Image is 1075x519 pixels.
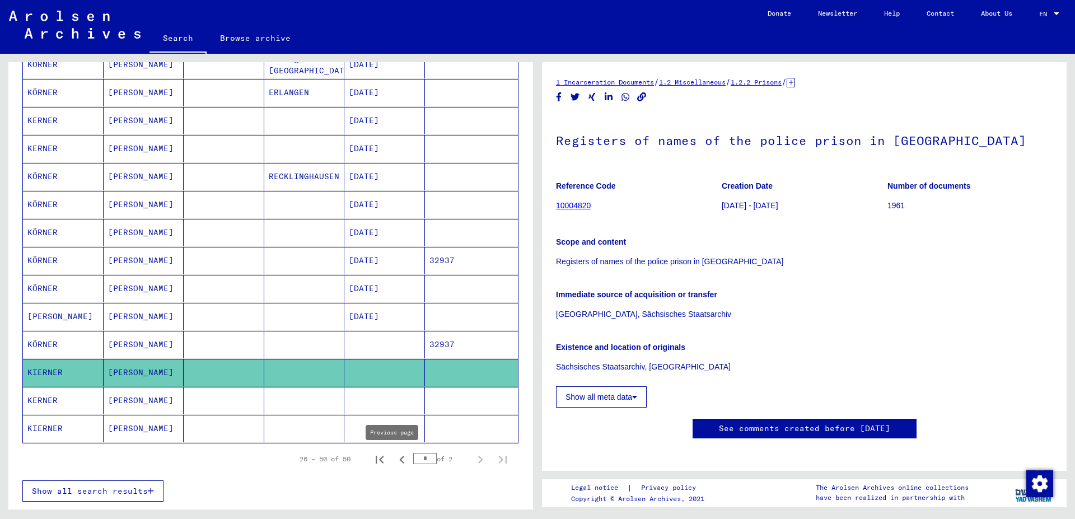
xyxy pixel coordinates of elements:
mat-cell: KÖRNER [23,163,104,190]
span: / [654,77,659,87]
img: Arolsen_neg.svg [9,11,141,39]
mat-cell: [DATE] [344,303,425,330]
span: EN [1039,10,1051,18]
mat-cell: KÖRNER [23,219,104,246]
b: Creation Date [722,181,773,190]
mat-cell: [PERSON_NAME] [23,303,104,330]
div: | [571,482,709,494]
p: The Arolsen Archives online collections [816,483,969,493]
img: Change consent [1026,470,1053,497]
button: Share on Facebook [553,90,565,104]
b: Reference Code [556,181,616,190]
mat-cell: [DATE] [344,275,425,302]
a: 1.2 Miscellaneous [659,78,726,86]
mat-cell: [DATE] [344,135,425,162]
mat-cell: ERLANGEN [264,79,345,106]
mat-cell: KERNER [23,387,104,414]
mat-cell: KIERNER [23,415,104,442]
a: Privacy policy [632,482,709,494]
mat-cell: KERNER [23,135,104,162]
p: 1961 [887,200,1053,212]
a: See comments created before [DATE] [719,423,890,434]
div: of 2 [413,453,469,464]
mat-cell: [PERSON_NAME] [104,387,184,414]
b: Immediate source of acquisition or transfer [556,290,717,299]
a: Browse archive [207,25,304,52]
mat-cell: [PERSON_NAME] [104,415,184,442]
mat-cell: [PERSON_NAME] [104,163,184,190]
mat-cell: [DATE] [344,163,425,190]
mat-cell: KÖRNER [23,191,104,218]
mat-cell: [PERSON_NAME] [104,191,184,218]
mat-cell: KÖRNER [23,79,104,106]
a: Search [149,25,207,54]
button: Share on Xing [586,90,598,104]
mat-cell: [PERSON_NAME] [104,359,184,386]
b: Number of documents [887,181,971,190]
button: Share on LinkedIn [603,90,615,104]
div: 26 – 50 of 50 [300,454,350,464]
mat-cell: [DATE] [344,79,425,106]
button: Previous page [391,448,413,470]
mat-cell: [PERSON_NAME] [104,107,184,134]
mat-cell: [PERSON_NAME] [104,247,184,274]
mat-cell: KÖRNER [23,51,104,78]
mat-cell: [DATE] [344,107,425,134]
img: yv_logo.png [1013,479,1055,507]
mat-cell: KERNER [23,107,104,134]
mat-cell: Erlangen-[GEOGRAPHIC_DATA] [264,51,345,78]
p: have been realized in partnership with [816,493,969,503]
mat-cell: [PERSON_NAME] [104,275,184,302]
button: Share on WhatsApp [620,90,632,104]
mat-cell: KÖRNER [23,331,104,358]
mat-cell: 32937 [425,247,518,274]
button: Copy link [636,90,648,104]
mat-cell: KÖRNER [23,247,104,274]
mat-cell: [PERSON_NAME] [104,51,184,78]
a: Legal notice [571,482,627,494]
mat-cell: [PERSON_NAME] [104,331,184,358]
mat-cell: [DATE] [344,191,425,218]
a: 1.2.2 Prisons [731,78,782,86]
a: 1 Incarceration Documents [556,78,654,86]
button: First page [368,448,391,470]
span: / [726,77,731,87]
h1: Registers of names of the police prison in [GEOGRAPHIC_DATA] [556,115,1053,164]
p: Copyright © Arolsen Archives, 2021 [571,494,709,504]
span: Show all search results [32,486,148,496]
mat-cell: [DATE] [344,247,425,274]
p: Registers of names of the police prison in [GEOGRAPHIC_DATA] [556,256,1053,268]
button: Next page [469,448,492,470]
mat-cell: [PERSON_NAME] [104,135,184,162]
b: Existence and location of originals [556,343,685,352]
p: Sächsisches Staatsarchiv, [GEOGRAPHIC_DATA] [556,361,1053,373]
mat-cell: [PERSON_NAME] [104,303,184,330]
mat-cell: 32937 [425,331,518,358]
button: Share on Twitter [569,90,581,104]
p: [GEOGRAPHIC_DATA], Sächsisches Staatsarchiv [556,308,1053,320]
mat-cell: [DATE] [344,51,425,78]
mat-cell: [DATE] [344,219,425,246]
mat-cell: [PERSON_NAME] [104,219,184,246]
a: 10004820 [556,201,591,210]
button: Show all meta data [556,386,647,408]
b: Scope and content [556,237,626,246]
button: Show all search results [22,480,163,502]
mat-cell: RECKLINGHAUSEN [264,163,345,190]
p: [DATE] - [DATE] [722,200,887,212]
mat-cell: KIERNER [23,359,104,386]
span: / [782,77,787,87]
mat-cell: KÖRNER [23,275,104,302]
mat-cell: [PERSON_NAME] [104,79,184,106]
button: Last page [492,448,514,470]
